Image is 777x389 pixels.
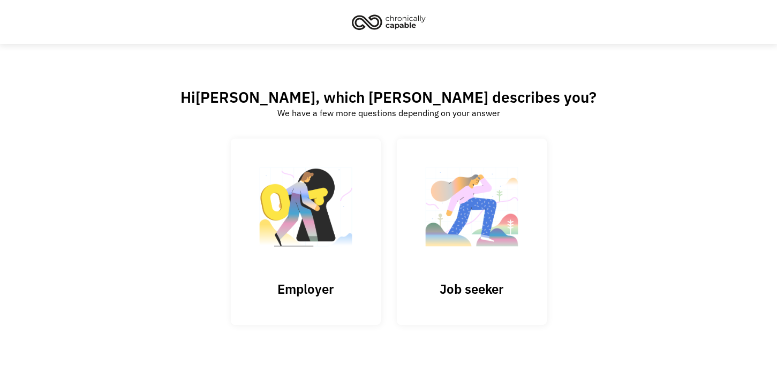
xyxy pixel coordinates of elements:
div: We have a few more questions depending on your answer [277,106,500,119]
input: Submit [231,139,381,325]
img: Chronically Capable logo [349,10,429,34]
a: Job seeker [397,139,547,324]
span: [PERSON_NAME] [195,87,315,107]
h2: Hi , which [PERSON_NAME] describes you? [180,88,597,106]
h3: Job seeker [418,281,525,297]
